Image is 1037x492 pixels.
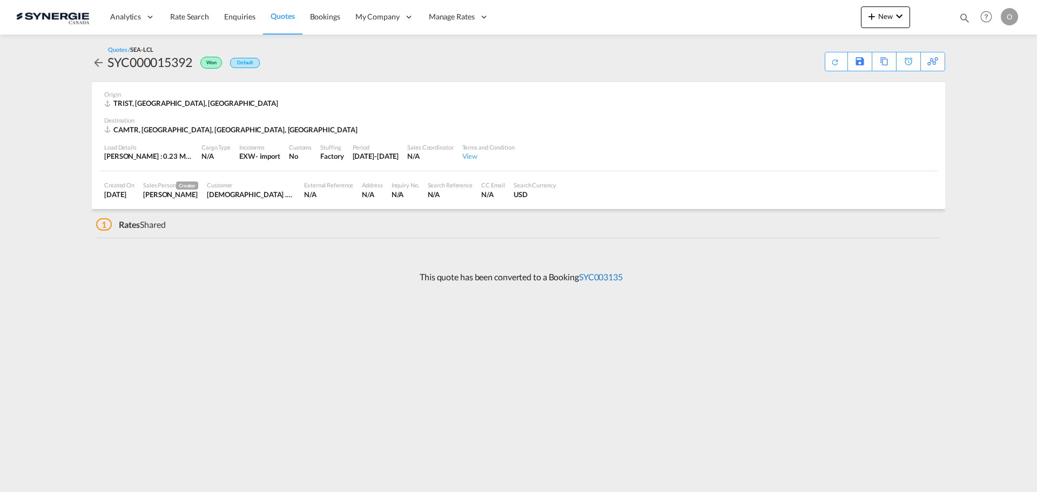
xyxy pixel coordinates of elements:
[207,181,295,189] div: Customer
[428,181,473,189] div: Search Reference
[201,143,231,151] div: Cargo Type
[104,90,933,98] div: Origin
[959,12,971,24] md-icon: icon-magnify
[304,181,353,189] div: External Reference
[224,12,255,21] span: Enquiries
[481,181,505,189] div: CC Email
[201,151,231,161] div: N/A
[104,151,193,161] div: [PERSON_NAME] : 0.23 MT | Volumetric Wt : 1.41 CBM | Chargeable Wt : 1.41 W/M
[428,190,473,199] div: N/A
[830,56,841,68] md-icon: icon-refresh
[392,181,419,189] div: Inquiry No.
[407,143,453,151] div: Sales Coordinator
[462,151,515,161] div: View
[362,190,382,199] div: N/A
[207,190,295,199] div: Christian .
[230,58,260,68] div: Default
[959,12,971,28] div: icon-magnify
[353,143,399,151] div: Period
[977,8,995,26] span: Help
[104,116,933,124] div: Destination
[320,151,344,161] div: Factory Stuffing
[92,53,107,71] div: icon-arrow-left
[514,181,556,189] div: Search Currency
[310,12,340,21] span: Bookings
[119,219,140,230] span: Rates
[320,143,344,151] div: Stuffing
[16,5,89,29] img: 1f56c880d42311ef80fc7dca854c8e59.png
[289,143,312,151] div: Customs
[977,8,1001,27] div: Help
[414,271,623,283] p: This quote has been converted to a Booking
[104,143,193,151] div: Load Details
[255,151,280,161] div: - import
[192,53,225,71] div: Won
[113,99,278,107] span: TRIST, [GEOGRAPHIC_DATA], [GEOGRAPHIC_DATA]
[239,143,280,151] div: Incoterms
[96,218,112,231] span: 1
[104,190,134,199] div: 10 Oct 2025
[514,190,556,199] div: USD
[831,52,842,66] div: Quote PDF is not available at this time
[429,11,475,22] span: Manage Rates
[143,181,198,190] div: Sales Person
[462,143,515,151] div: Terms and Condition
[481,190,505,199] div: N/A
[176,181,198,190] span: Creator
[170,12,209,21] span: Rate Search
[304,190,353,199] div: N/A
[865,12,906,21] span: New
[104,181,134,189] div: Created On
[392,190,419,199] div: N/A
[108,45,153,53] div: Quotes /SEA-LCL
[239,151,255,161] div: EXW
[96,219,166,231] div: Shared
[861,6,910,28] button: icon-plus 400-fgNewicon-chevron-down
[110,11,141,22] span: Analytics
[362,181,382,189] div: Address
[92,56,105,69] md-icon: icon-arrow-left
[865,10,878,23] md-icon: icon-plus 400-fg
[130,46,153,53] span: SEA-LCL
[104,125,360,134] div: CAMTR, Montreal, QC, Americas
[206,59,219,70] span: Won
[1001,8,1018,25] div: O
[407,151,453,161] div: N/A
[579,272,623,282] a: SYC003135
[893,10,906,23] md-icon: icon-chevron-down
[353,151,399,161] div: 15 Oct 2025
[848,52,872,71] div: Save As Template
[271,11,294,21] span: Quotes
[355,11,400,22] span: My Company
[107,53,192,71] div: SYC000015392
[289,151,312,161] div: No
[104,98,281,108] div: TRIST, Istanbul, Europe
[143,190,198,199] div: Daniel Dico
